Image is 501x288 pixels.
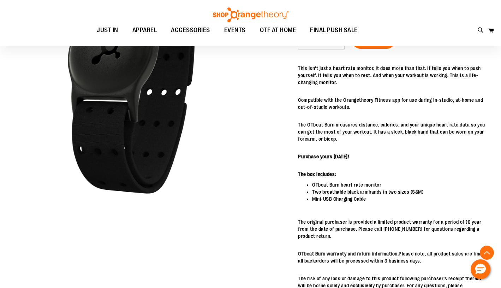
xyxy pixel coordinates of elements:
[298,154,349,159] b: Purchase yours [DATE]!
[312,181,489,188] li: OTbeat Burn heart rate monitor
[97,22,118,38] span: JUST IN
[253,22,303,38] a: OTF AT HOME
[132,22,157,38] span: APPAREL
[298,250,489,264] p: Please note, all product sales are final, all backorders will be processed within 3 business days.
[217,22,253,39] a: EVENTS
[212,7,290,22] img: Shop Orangetheory
[298,218,489,240] p: The original purchaser is provided a limited product warranty for a period of (1) year from the d...
[303,22,365,39] a: FINAL PUSH SALE
[298,121,489,142] p: The OTbeat Burn measures distance, calories, and your unique heart rate data so you can get the m...
[298,171,336,177] b: The box includes:
[298,251,399,257] a: OTbeat Burn warranty and return information.
[260,22,296,38] span: OTF AT HOME
[171,22,210,38] span: ACCESSORIES
[164,22,217,39] a: ACCESSORIES
[298,96,489,111] p: Compatible with the Orangetheory Fitness app for use during in-studio, at-home and out-of-studio ...
[471,259,490,279] button: Hello, have a question? Let’s chat.
[125,22,164,39] a: APPAREL
[90,22,125,39] a: JUST IN
[298,65,489,86] p: This isn't just a heart rate monitor. It does more than that. It tells you when to push yourself....
[312,188,489,195] li: Two breathable black armbands in two sizes (S&M)
[312,195,489,202] li: Mini-USB Charging Cable
[480,246,494,260] button: Back To Top
[224,22,246,38] span: EVENTS
[310,22,358,38] span: FINAL PUSH SALE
